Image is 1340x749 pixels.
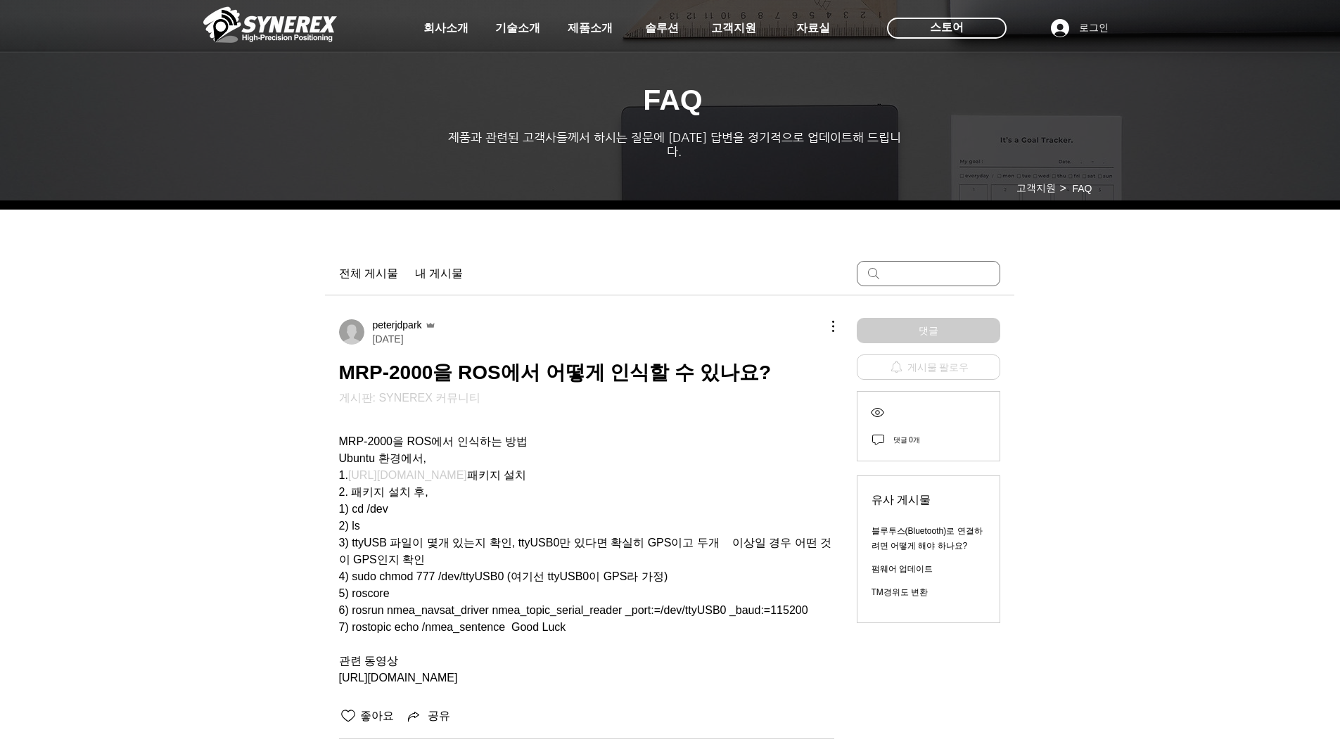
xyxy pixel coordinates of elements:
[373,318,422,332] span: peterjdpark
[872,564,933,574] a: 펌웨어 업데이트
[893,433,920,447] div: 댓글 0개
[857,318,1000,343] button: 댓글
[339,655,398,667] span: 관련 동영상
[425,319,436,331] svg: 운영자
[919,324,938,338] span: 댓글
[930,20,964,35] span: 스토어
[568,21,613,36] span: 제품소개
[339,318,436,346] a: peterjdpark운영자[DATE]
[645,21,679,36] span: 솔루션
[495,21,540,36] span: 기술소개
[405,708,450,724] button: Share via link
[339,621,566,633] span: 7) rostopic echo /nmea_sentence Good Luck
[887,18,1007,39] div: 스토어
[339,672,458,684] span: [URL][DOMAIN_NAME]
[339,452,426,464] span: Ubuntu 환경에서,
[339,520,360,532] span: 2) ls
[423,21,468,36] span: 회사소개
[339,587,390,599] span: 5) roscore
[339,570,668,582] span: 4) sudo chmod 777 /dev/ttyUSB0 (여기선 ttyUSB0이 GPS라 가정)
[555,14,625,42] a: 제품소개
[415,265,463,282] a: 내 게시물
[428,709,450,724] span: 공유
[348,469,467,481] a: [URL][DOMAIN_NAME]
[1074,21,1114,35] span: 로그인
[411,14,481,42] a: 회사소개
[339,392,481,404] a: 게시판: SYNEREX 커뮤니티
[796,21,830,36] span: 자료실
[339,361,772,383] span: MRP-2000을 ROS에서 어떻게 인식할 수 있나요?
[698,14,769,42] a: 고객지원
[872,587,929,597] a: TM경위도 변환
[339,486,428,498] span: 2. 패키지 설치 후,
[817,318,834,335] button: 추가 작업
[339,435,528,447] span: MRP-2000을 ROS에서 인식하는 방법
[339,469,348,481] span: 1.
[339,265,398,282] a: 전체 게시물
[339,708,357,724] button: 좋아요 아이콘 표시 해제됨
[872,490,985,510] span: 유사 게시물
[357,709,394,724] span: 좋아요
[711,21,756,36] span: 고객지원
[872,526,983,551] a: 블루투스(Bluetooth)로 연결하려면 어떻게 해야 하나요?
[339,537,832,565] span: 3) ttyUSB 파일이 몇개 있는지 확인, ttyUSB0만 있다면 확실히 GPS이고 두개 이상일 경우 어떤 것이 GPS인지 확인
[483,14,553,42] a: 기술소개
[339,503,388,515] span: 1) cd /dev
[1041,15,1118,41] button: 로그인
[467,469,526,481] span: 패키지 설치
[339,604,808,616] span: 6) rosrun nmea_navsat_driver nmea_topic_serial_reader _port:=/dev/ttyUSB0 _baud:=115200
[373,332,404,346] span: [DATE]
[857,354,1000,380] button: 게시물 팔로우
[778,14,848,42] a: 자료실
[627,14,697,42] a: 솔루션
[907,362,969,373] span: 게시물 팔로우
[203,4,337,46] img: 씨너렉스_White_simbol_대지 1.png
